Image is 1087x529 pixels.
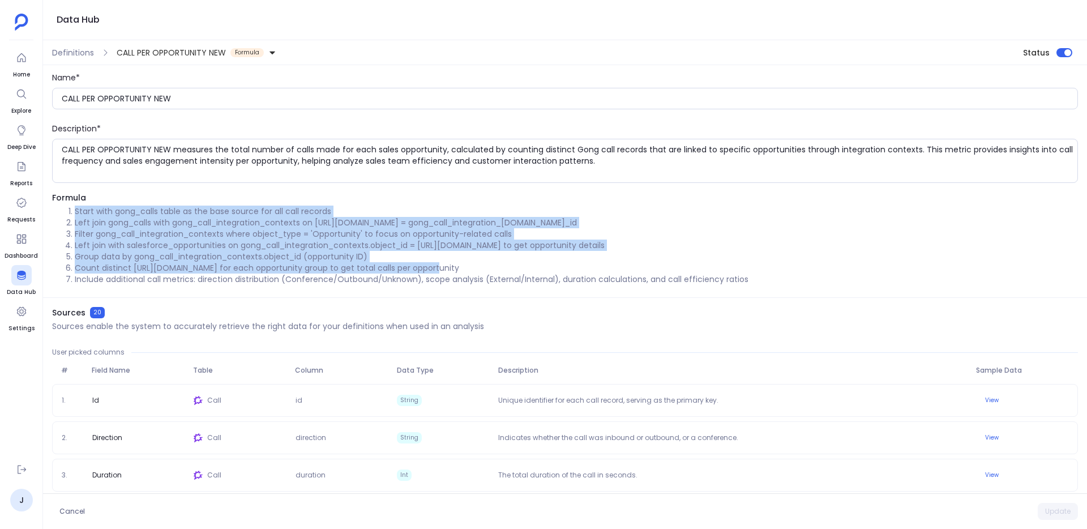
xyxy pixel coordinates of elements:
[57,366,87,375] span: #
[7,193,35,224] a: Requests
[57,471,88,480] span: 3.
[88,396,104,405] span: Id
[87,366,189,375] span: Field Name
[75,228,1078,240] li: Filter gong_call_integration_contexts where object_type = 'Opportunity' to focus on opportunity-r...
[494,396,971,405] p: Unique identifier for each call record, serving as the primary key.
[10,156,32,188] a: Reports
[52,47,94,58] span: Definitions
[291,396,392,405] span: id
[117,47,226,58] span: CALL PER OPPORTUNITY NEW
[494,366,972,375] span: Description
[88,471,126,480] span: Duration
[57,433,88,442] span: 2.
[291,471,392,480] span: duration
[75,262,1078,274] li: Count distinct [URL][DOMAIN_NAME] for each opportunity group to get total calls per opportunity
[8,324,35,333] span: Settings
[8,301,35,333] a: Settings
[230,48,264,57] span: Formula
[57,12,100,28] h1: Data Hub
[1023,47,1050,58] span: Status
[5,251,38,261] span: Dashboard
[11,48,32,79] a: Home
[62,144,1077,178] textarea: CALL PER OPPORTUNITY NEW measures the total number of calls made for each sales opportunity, calc...
[494,471,971,480] p: The total duration of the call in seconds.
[90,307,105,318] span: 20
[7,265,36,297] a: Data Hub
[52,192,1078,203] span: Formula
[88,433,127,442] span: Direction
[52,503,92,520] button: Cancel
[52,123,1078,134] div: Description*
[291,433,392,442] span: direction
[494,433,971,442] p: Indicates whether the call was inbound or outbound, or a conference.
[397,432,422,443] span: String
[972,366,1073,375] span: Sample Data
[7,288,36,297] span: Data Hub
[11,106,32,116] span: Explore
[62,93,1077,104] input: Enter the name of definition
[75,274,1078,285] li: Include additional call metrics: direction distribution (Conference/Outbound/Unknown), scope anal...
[114,44,279,62] button: CALL PER OPPORTUNITY NEWFormula
[52,348,125,357] span: User picked columns
[10,179,32,188] span: Reports
[11,70,32,79] span: Home
[52,307,85,318] span: Sources
[189,366,290,375] span: Table
[978,394,1005,407] button: View
[75,217,1078,228] li: Left join gong_calls with gong_call_integration_contexts on [URL][DOMAIN_NAME] = gong_call_integr...
[207,471,286,480] span: Call
[75,240,1078,251] li: Left join with salesforce_opportunities on gong_call_integration_contexts.object_id = [URL][DOMAI...
[7,215,35,224] span: Requests
[207,433,286,442] span: Call
[7,120,36,152] a: Deep Dive
[52,72,1078,83] div: Name*
[397,470,412,481] span: Int
[978,468,1005,482] button: View
[15,14,28,31] img: petavue logo
[75,251,1078,262] li: Group data by gong_call_integration_contexts.object_id (opportunity ID)
[75,206,1078,217] li: Start with gong_calls table as the base source for all call records
[7,143,36,152] span: Deep Dive
[207,396,286,405] span: Call
[5,229,38,261] a: Dashboard
[397,395,422,406] span: String
[52,321,484,332] p: Sources enable the system to accurately retrieve the right data for your definitions when used in...
[10,489,33,511] a: J
[290,366,392,375] span: Column
[978,431,1005,445] button: View
[392,366,494,375] span: Data Type
[11,84,32,116] a: Explore
[57,396,88,405] span: 1.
